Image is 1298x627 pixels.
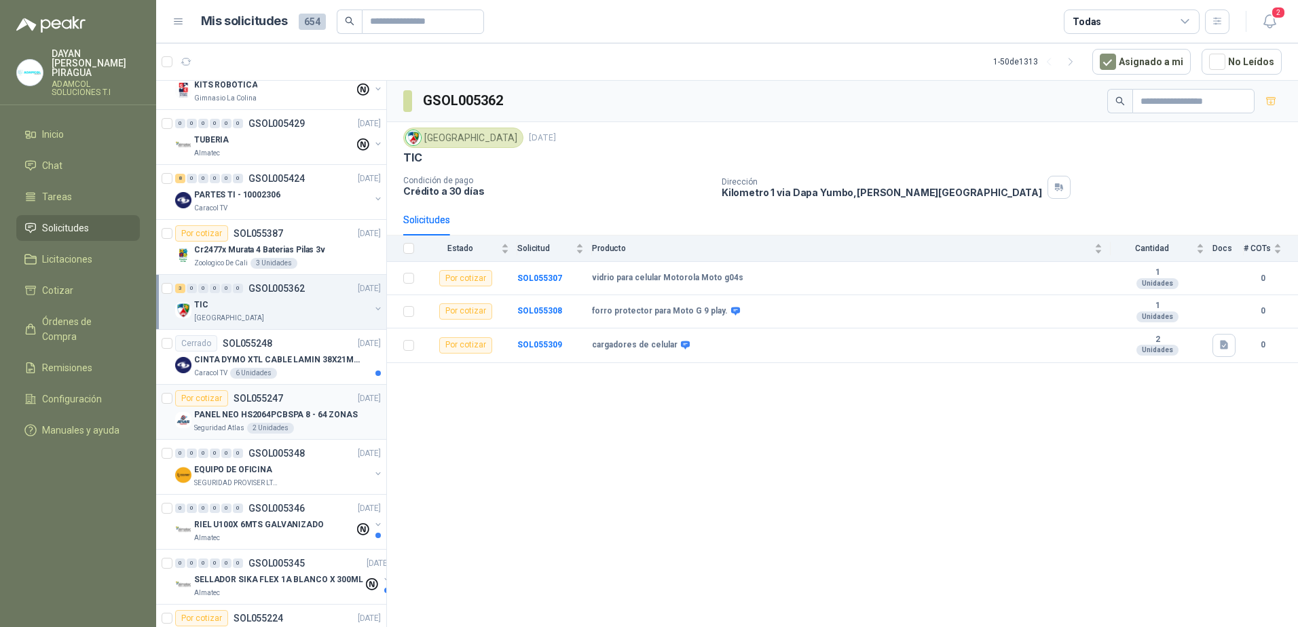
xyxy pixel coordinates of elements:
[1244,235,1298,262] th: # COTs
[194,258,248,269] p: Zoologico De Cali
[358,282,381,295] p: [DATE]
[422,235,517,262] th: Estado
[175,335,217,351] div: Cerrado
[592,306,728,317] b: forro protector para Moto G 9 play.
[42,423,119,438] span: Manuales y ayuda
[1244,305,1282,318] b: 0
[16,153,140,178] a: Chat
[299,14,326,30] span: 654
[175,137,191,153] img: Company Logo
[210,284,220,293] div: 0
[16,417,140,443] a: Manuales y ayuda
[358,612,381,625] p: [DATE]
[175,577,191,593] img: Company Logo
[16,215,140,241] a: Solicitudes
[198,503,208,513] div: 0
[358,337,381,350] p: [DATE]
[175,558,185,568] div: 0
[194,79,257,92] p: KITS ROBÓTICA
[403,185,711,197] p: Crédito a 30 días
[234,613,283,623] p: SOL055224
[201,12,288,31] h1: Mis solicitudes
[52,80,140,96] p: ADAMCOL SOLUCIONES T.I
[221,174,231,183] div: 0
[16,355,140,381] a: Remisiones
[1111,244,1193,253] span: Cantidad
[198,284,208,293] div: 0
[194,93,257,104] p: Gimnasio La Colina
[198,174,208,183] div: 0
[358,392,381,405] p: [DATE]
[592,273,743,284] b: vidrio para celular Motorola Moto g04s
[233,174,243,183] div: 0
[16,278,140,303] a: Cotizar
[194,244,325,256] p: Cr2477x Murata 4 Baterias Pilas 3v
[175,225,228,242] div: Por cotizar
[1244,339,1282,351] b: 0
[194,313,264,324] p: [GEOGRAPHIC_DATA]
[722,187,1042,198] p: Kilometro 1 via Dapa Yumbo , [PERSON_NAME][GEOGRAPHIC_DATA]
[194,478,280,489] p: SEGURIDAD PROVISER LTDA
[1073,14,1101,29] div: Todas
[175,192,191,208] img: Company Logo
[194,299,208,311] p: TIC
[210,174,220,183] div: 0
[248,558,305,568] p: GSOL005345
[251,258,297,269] div: 3 Unidades
[175,174,185,183] div: 8
[1111,301,1204,311] b: 1
[175,170,384,214] a: 8 0 0 0 0 0 GSOL005424[DATE] Company LogoPARTES TI - 10002306Caracol TV
[221,119,231,128] div: 0
[175,610,228,626] div: Por cotizar
[17,60,43,85] img: Company Logo
[175,357,191,373] img: Company Logo
[439,270,492,286] div: Por cotizar
[358,172,381,185] p: [DATE]
[175,522,191,538] img: Company Logo
[517,340,562,349] b: SOL055309
[175,467,191,483] img: Company Logo
[1136,278,1179,289] div: Unidades
[233,503,243,513] div: 0
[1271,6,1286,19] span: 2
[592,235,1111,262] th: Producto
[187,503,197,513] div: 0
[439,303,492,320] div: Por cotizar
[403,212,450,227] div: Solicitudes
[248,174,305,183] p: GSOL005424
[233,558,243,568] div: 0
[233,119,243,128] div: 0
[42,314,127,344] span: Órdenes de Compra
[156,330,386,385] a: CerradoSOL055248[DATE] Company LogoCINTA DYMO XTL CABLE LAMIN 38X21MMBLANCOCaracol TV6 Unidades
[1136,311,1179,322] div: Unidades
[194,408,358,421] p: PANEL NEO HS2064PCBSPA 8 - 64 ZONAS
[358,117,381,130] p: [DATE]
[194,518,324,531] p: RIEL U100X 6MTS GALVANIZADO
[358,447,381,460] p: [DATE]
[198,449,208,458] div: 0
[175,119,185,128] div: 0
[1111,335,1204,345] b: 2
[16,121,140,147] a: Inicio
[187,119,197,128] div: 0
[210,503,220,513] div: 0
[210,119,220,128] div: 0
[16,309,140,349] a: Órdenes de Compra
[194,423,244,434] p: Seguridad Atlas
[42,360,92,375] span: Remisiones
[156,385,386,440] a: Por cotizarSOL055247[DATE] Company LogoPANEL NEO HS2064PCBSPA 8 - 64 ZONASSeguridad Atlas2 Unidades
[16,246,140,272] a: Licitaciones
[194,148,220,159] p: Almatec
[1202,49,1282,75] button: No Leídos
[42,127,64,142] span: Inicio
[194,354,363,366] p: CINTA DYMO XTL CABLE LAMIN 38X21MMBLANCO
[16,16,86,33] img: Logo peakr
[423,90,505,111] h3: GSOL005362
[175,412,191,428] img: Company Logo
[517,306,562,316] b: SOL055308
[175,503,185,513] div: 0
[1111,267,1204,278] b: 1
[247,423,294,434] div: 2 Unidades
[1092,49,1191,75] button: Asignado a mi
[194,588,220,598] p: Almatec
